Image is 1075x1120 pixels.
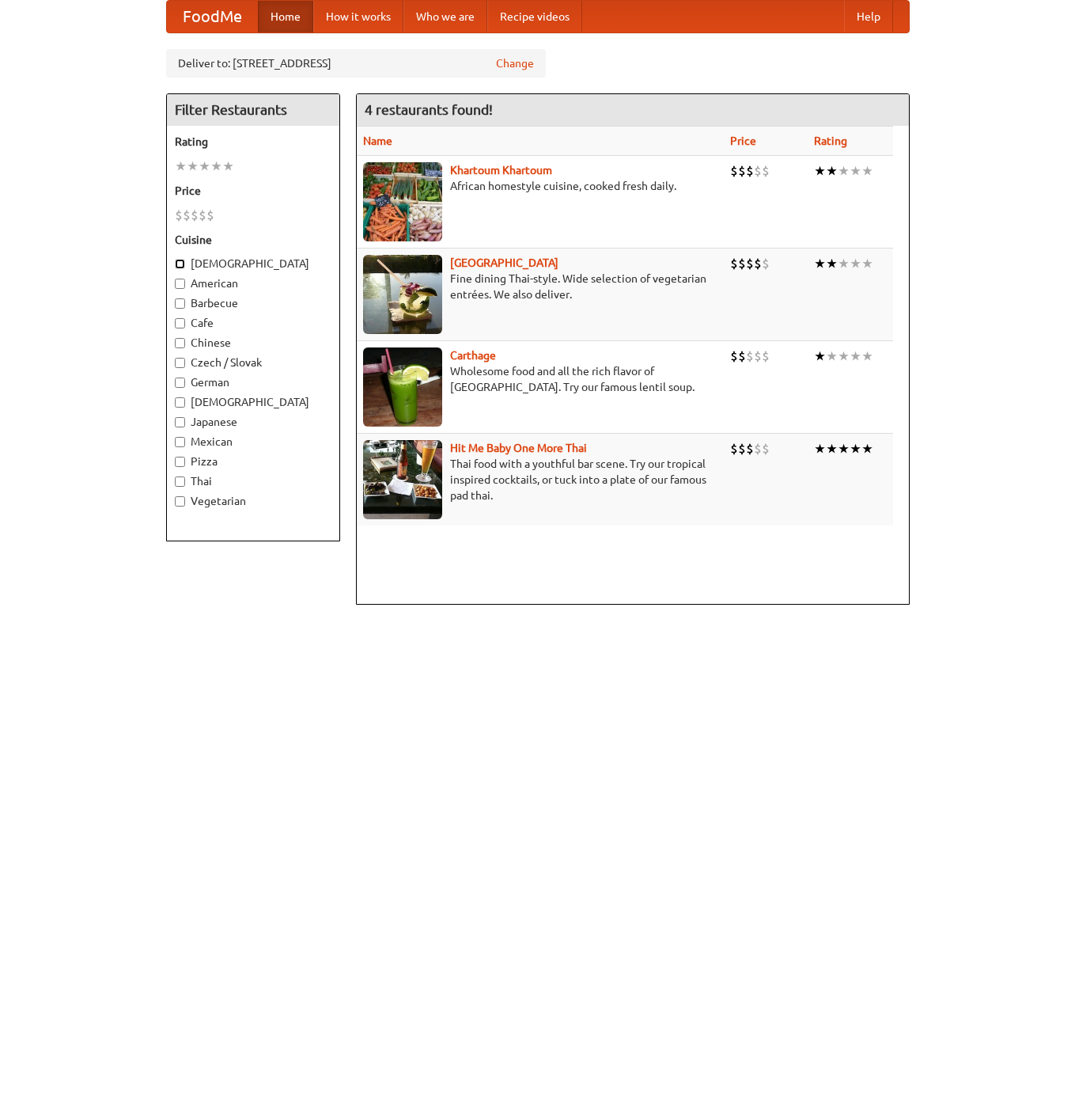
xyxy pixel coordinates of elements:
[746,440,754,457] li: $
[861,162,873,180] li: ★
[850,255,861,272] li: ★
[175,476,185,487] input: Thai
[762,347,770,365] li: $
[258,1,313,32] a: Home
[738,162,746,180] li: $
[222,158,234,175] li: ★
[838,255,850,272] li: ★
[166,49,546,78] div: Deliver to: [STREET_ADDRESS]
[175,457,185,467] input: Pizza
[754,162,762,180] li: $
[175,414,331,430] label: Japanese
[738,255,746,272] li: $
[826,440,838,457] li: ★
[175,259,185,269] input: [DEMOGRAPHIC_DATA]
[175,335,331,351] label: Chinese
[167,1,258,32] a: FoodMe
[175,437,185,447] input: Mexican
[175,275,331,291] label: American
[175,279,185,289] input: American
[191,207,199,224] li: $
[403,1,487,32] a: Who we are
[175,434,331,450] label: Mexican
[826,347,838,365] li: ★
[175,232,331,248] h5: Cuisine
[199,207,206,224] li: $
[175,397,185,408] input: [DEMOGRAPHIC_DATA]
[450,256,558,269] b: [GEOGRAPHIC_DATA]
[861,347,873,365] li: ★
[730,135,756,147] a: Price
[746,162,754,180] li: $
[175,378,185,388] input: German
[363,178,717,194] p: African homestyle cuisine, cooked fresh daily.
[206,207,214,224] li: $
[187,158,199,175] li: ★
[826,162,838,180] li: ★
[450,164,552,177] a: Khartoum Khartoum
[363,271,717,302] p: Fine dining Thai-style. Wide selection of vegetarian entrées. We also deliver.
[363,363,717,395] p: Wholesome food and all the rich flavor of [GEOGRAPHIC_DATA]. Try our famous lentil soup.
[175,295,331,311] label: Barbecue
[313,1,403,32] a: How it works
[814,162,826,180] li: ★
[746,347,754,365] li: $
[175,473,331,489] label: Thai
[363,162,442,241] img: khartoum.jpg
[738,347,746,365] li: $
[175,355,331,370] label: Czech / Slovak
[844,1,893,32] a: Help
[175,417,185,427] input: Japanese
[850,162,861,180] li: ★
[754,255,762,272] li: $
[762,162,770,180] li: $
[496,55,534,71] a: Change
[363,347,442,427] img: carthage.jpg
[762,255,770,272] li: $
[175,315,331,331] label: Cafe
[175,134,331,150] h5: Rating
[762,440,770,457] li: $
[363,456,717,503] p: Thai food with a youthful bar scene. Try our tropical inspired cocktails, or tuck into a plate of...
[738,440,746,457] li: $
[838,162,850,180] li: ★
[175,298,185,309] input: Barbecue
[730,162,738,180] li: $
[746,255,754,272] li: $
[175,454,331,469] label: Pizza
[175,183,331,199] h5: Price
[363,440,442,519] img: babythai.jpg
[175,394,331,410] label: [DEMOGRAPHIC_DATA]
[838,347,850,365] li: ★
[167,94,339,126] h4: Filter Restaurants
[861,255,873,272] li: ★
[363,135,392,147] a: Name
[175,256,331,271] label: [DEMOGRAPHIC_DATA]
[850,440,861,457] li: ★
[175,158,187,175] li: ★
[814,440,826,457] li: ★
[730,255,738,272] li: $
[814,347,826,365] li: ★
[826,255,838,272] li: ★
[363,255,442,334] img: satay.jpg
[450,349,496,362] a: Carthage
[365,102,493,117] ng-pluralize: 4 restaurants found!
[754,440,762,457] li: $
[838,440,850,457] li: ★
[487,1,582,32] a: Recipe videos
[814,135,847,147] a: Rating
[175,358,185,368] input: Czech / Slovak
[450,442,587,454] a: Hit Me Baby One More Thai
[199,158,210,175] li: ★
[175,374,331,390] label: German
[175,493,331,509] label: Vegetarian
[175,338,185,348] input: Chinese
[861,440,873,457] li: ★
[730,440,738,457] li: $
[175,496,185,507] input: Vegetarian
[730,347,738,365] li: $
